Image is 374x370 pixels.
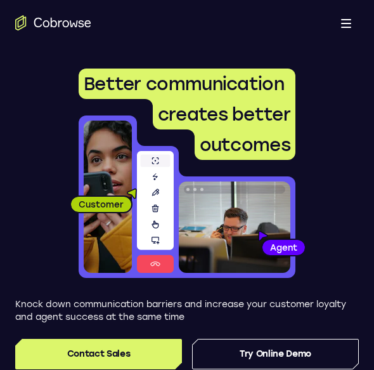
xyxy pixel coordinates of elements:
p: Knock down communication barriers and increase your customer loyalty and agent success at the sam... [15,298,359,324]
a: Contact Sales [15,339,182,369]
a: Go to the home page [15,15,91,30]
img: A customer support agent talking on the phone [179,182,290,273]
img: A series of tools used in co-browsing sessions [137,151,174,273]
span: Better communication [84,73,284,95]
a: Try Online Demo [192,339,359,369]
img: A customer holding their phone [84,121,132,273]
span: creates better [158,103,290,125]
